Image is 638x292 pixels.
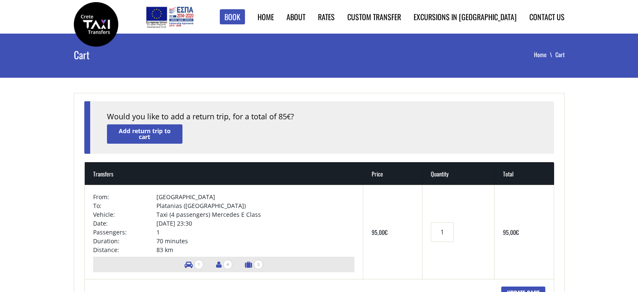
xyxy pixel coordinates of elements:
li: Number of vehicles [180,257,208,272]
td: Platanias ([GEOGRAPHIC_DATA]) [156,201,354,210]
td: Passengers: [93,228,157,237]
h1: Cart [74,34,239,76]
td: Taxi (4 passengers) Mercedes E Class [156,210,354,219]
td: Vehicle: [93,210,157,219]
img: Crete Taxi Transfers | Crete Taxi Transfers Cart | Crete Taxi Transfers [74,2,118,47]
a: Home [534,50,555,59]
span: 3 [254,260,263,269]
th: Price [363,162,423,185]
a: Excursions in [GEOGRAPHIC_DATA] [414,11,517,22]
bdi: 95,00 [503,228,519,237]
a: Book [220,9,245,25]
span: 4 [223,260,232,269]
td: Distance: [93,245,157,254]
th: Quantity [422,162,494,185]
span: € [516,228,519,237]
th: Transfers [85,162,363,185]
td: Duration: [93,237,157,245]
td: 83 km [156,245,354,254]
td: 70 minutes [156,237,354,245]
div: Would you like to add a return trip, for a total of 85 ? [107,111,537,122]
td: To: [93,201,157,210]
li: Number of luggage items [241,257,267,272]
td: [GEOGRAPHIC_DATA] [156,192,354,201]
th: Total [495,162,554,185]
a: Contact us [529,11,565,22]
a: Rates [318,11,335,22]
li: Number of passengers [212,257,237,272]
span: 1 [194,260,203,269]
a: Add return trip to cart [107,124,182,143]
a: Home [258,11,274,22]
td: Date: [93,219,157,228]
a: Custom Transfer [347,11,401,22]
a: About [286,11,305,22]
li: Cart [555,50,565,59]
bdi: 95,00 [372,228,388,237]
img: e-bannersEUERDF180X90.jpg [145,4,195,29]
span: € [287,112,291,121]
td: [DATE] 23:30 [156,219,354,228]
span: € [385,228,388,237]
a: Crete Taxi Transfers | Crete Taxi Transfers Cart | Crete Taxi Transfers [74,19,118,28]
td: 1 [156,228,354,237]
input: Transfers quantity [431,222,453,242]
td: From: [93,192,157,201]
